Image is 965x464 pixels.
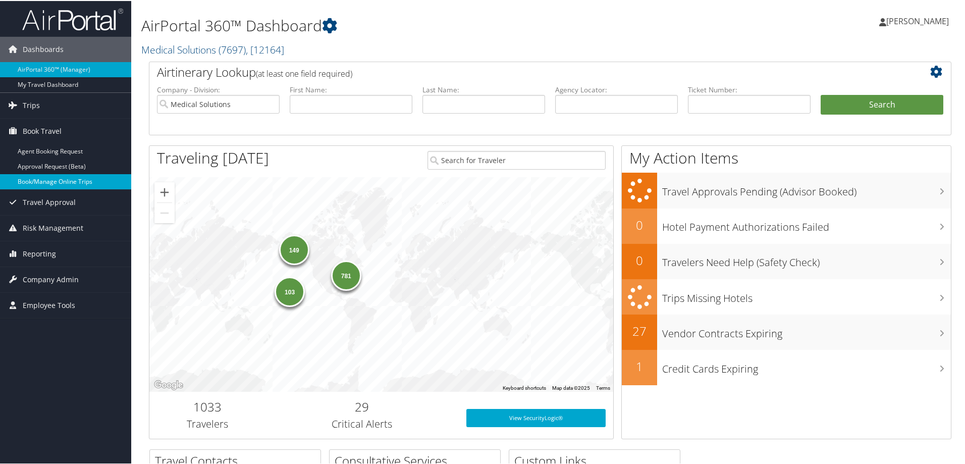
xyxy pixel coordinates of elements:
h2: Airtinerary Lookup [157,63,877,80]
a: Open this area in Google Maps (opens a new window) [152,378,185,391]
a: 0Travelers Need Help (Safety Check) [622,243,951,278]
span: Dashboards [23,36,64,61]
button: Search [821,94,943,114]
div: 781 [331,260,361,290]
div: 103 [275,275,305,305]
h2: 0 [622,216,657,233]
a: Travel Approvals Pending (Advisor Booked) [622,172,951,208]
h2: 0 [622,251,657,268]
span: , [ 12164 ] [246,42,284,56]
span: Map data ©2025 [552,384,590,390]
a: [PERSON_NAME] [879,5,959,35]
a: 27Vendor Contracts Expiring [622,314,951,349]
h2: 27 [622,322,657,339]
span: Book Travel [23,118,62,143]
span: Travel Approval [23,189,76,214]
label: Ticket Number: [688,84,811,94]
span: Company Admin [23,266,79,291]
span: [PERSON_NAME] [886,15,949,26]
h2: 29 [273,397,451,415]
h3: Hotel Payment Authorizations Failed [662,214,951,233]
button: Zoom out [154,202,175,222]
h3: Travel Approvals Pending (Advisor Booked) [662,179,951,198]
h3: Credit Cards Expiring [662,356,951,375]
input: Search for Traveler [427,150,606,169]
h2: 1033 [157,397,258,415]
a: Terms (opens in new tab) [596,384,610,390]
h1: My Action Items [622,146,951,168]
span: Risk Management [23,215,83,240]
button: Zoom in [154,181,175,201]
label: Agency Locator: [555,84,678,94]
span: ( 7697 ) [219,42,246,56]
span: Employee Tools [23,292,75,317]
a: View SecurityLogic® [466,408,606,426]
h1: AirPortal 360™ Dashboard [141,14,686,35]
h1: Traveling [DATE] [157,146,269,168]
label: Last Name: [422,84,545,94]
span: Reporting [23,240,56,266]
button: Keyboard shortcuts [503,384,546,391]
label: Company - Division: [157,84,280,94]
span: (at least one field required) [256,67,352,78]
div: 149 [279,234,309,264]
h3: Vendor Contracts Expiring [662,321,951,340]
a: 0Hotel Payment Authorizations Failed [622,208,951,243]
h3: Trips Missing Hotels [662,285,951,304]
h3: Critical Alerts [273,416,451,430]
a: Medical Solutions [141,42,284,56]
span: Trips [23,92,40,117]
img: Google [152,378,185,391]
a: Trips Missing Hotels [622,278,951,314]
h2: 1 [622,357,657,374]
h3: Travelers Need Help (Safety Check) [662,249,951,269]
label: First Name: [290,84,412,94]
h3: Travelers [157,416,258,430]
img: airportal-logo.png [22,7,123,30]
a: 1Credit Cards Expiring [622,349,951,384]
